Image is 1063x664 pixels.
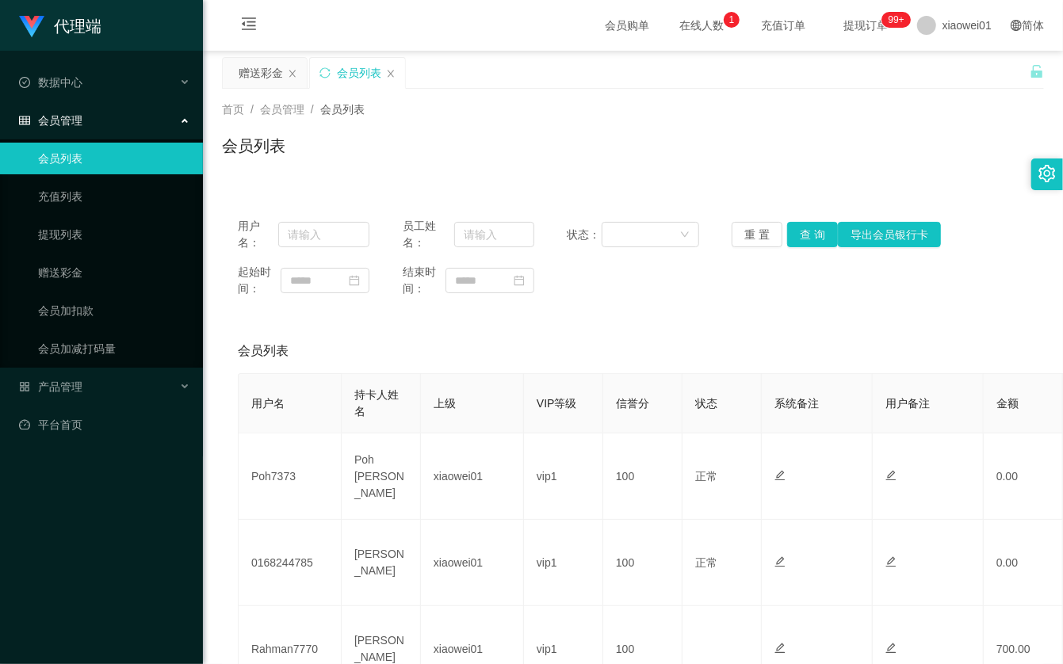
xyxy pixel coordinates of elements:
[342,520,421,606] td: [PERSON_NAME]
[524,520,603,606] td: vip1
[454,222,534,247] input: 请输入
[996,397,1019,410] span: 金额
[19,76,82,89] span: 数据中心
[728,12,734,28] p: 1
[251,397,285,410] span: 用户名
[260,103,304,116] span: 会员管理
[695,556,717,569] span: 正常
[250,103,254,116] span: /
[222,134,285,158] h1: 会员列表
[885,397,930,410] span: 用户备注
[680,230,690,241] i: 图标: down
[434,397,456,410] span: 上级
[342,433,421,520] td: Poh [PERSON_NAME]
[882,12,911,28] sup: 1208
[695,397,717,410] span: 状态
[567,227,602,243] span: 状态：
[319,67,331,78] i: 图标: sync
[603,520,683,606] td: 100
[695,470,717,483] span: 正常
[288,69,297,78] i: 图标: close
[38,295,190,326] a: 会员加扣款
[524,433,603,520] td: vip1
[354,388,399,418] span: 持卡人姓名
[239,58,283,88] div: 赠送彩金
[311,103,314,116] span: /
[386,69,396,78] i: 图标: close
[38,333,190,364] a: 会员加减打码量
[239,520,342,606] td: 0168244785
[238,342,289,361] span: 会员列表
[19,409,190,441] a: 图标: dashboard平台首页
[238,264,281,297] span: 起始时间：
[421,433,524,520] td: xiaowei01
[774,397,819,410] span: 系统备注
[984,520,1063,606] td: 0.00
[38,257,190,288] a: 赠送彩金
[885,643,897,654] i: 图标: edit
[222,1,276,52] i: 图标: menu-fold
[403,218,454,251] span: 员工姓名：
[38,219,190,250] a: 提现列表
[421,520,524,606] td: xiaowei01
[514,275,525,286] i: 图标: calendar
[1038,165,1056,182] i: 图标: setting
[724,12,740,28] sup: 1
[671,20,732,31] span: 在线人数
[19,115,30,126] i: 图标: table
[349,275,360,286] i: 图标: calendar
[337,58,381,88] div: 会员列表
[838,222,941,247] button: 导出会员银行卡
[320,103,365,116] span: 会员列表
[19,381,30,392] i: 图标: appstore-o
[774,643,786,654] i: 图标: edit
[54,1,101,52] h1: 代理端
[787,222,838,247] button: 查 询
[19,16,44,38] img: logo.9652507e.png
[19,77,30,88] i: 图标: check-circle-o
[38,181,190,212] a: 充值列表
[239,433,342,520] td: Poh7373
[603,433,683,520] td: 100
[754,20,814,31] span: 充值订单
[732,222,782,247] button: 重 置
[836,20,897,31] span: 提现订单
[278,222,369,247] input: 请输入
[403,264,445,297] span: 结束时间：
[885,556,897,567] i: 图标: edit
[774,470,786,481] i: 图标: edit
[537,397,577,410] span: VIP等级
[984,433,1063,520] td: 0.00
[19,380,82,393] span: 产品管理
[19,19,101,32] a: 代理端
[19,114,82,127] span: 会员管理
[222,103,244,116] span: 首页
[885,470,897,481] i: 图标: edit
[616,397,649,410] span: 信誉分
[38,143,190,174] a: 会员列表
[774,556,786,567] i: 图标: edit
[1011,20,1022,31] i: 图标: global
[1030,64,1044,78] i: 图标: unlock
[238,218,278,251] span: 用户名：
